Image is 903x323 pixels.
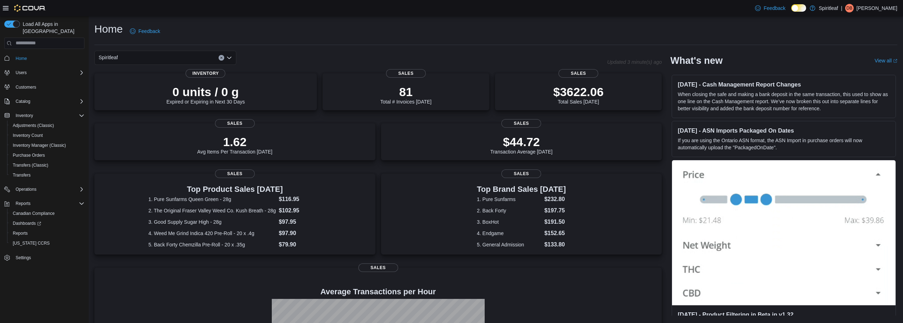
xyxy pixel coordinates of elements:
[94,22,123,36] h1: Home
[197,135,272,155] div: Avg Items Per Transaction [DATE]
[16,201,31,206] span: Reports
[13,221,41,226] span: Dashboards
[7,160,87,170] button: Transfers (Classic)
[148,185,321,194] h3: Top Product Sales [DATE]
[219,55,224,61] button: Clear input
[10,131,46,140] a: Inventory Count
[544,195,566,204] dd: $232.80
[13,152,45,158] span: Purchase Orders
[10,121,84,130] span: Adjustments (Classic)
[10,229,31,238] a: Reports
[380,85,431,99] p: 81
[197,135,272,149] p: 1.62
[819,4,838,12] p: Spiritleaf
[13,97,33,106] button: Catalog
[7,150,87,160] button: Purchase Orders
[7,121,87,130] button: Adjustments (Classic)
[16,113,33,118] span: Inventory
[10,141,69,150] a: Inventory Manager (Classic)
[13,230,28,236] span: Reports
[13,111,36,120] button: Inventory
[670,55,722,66] h2: What's new
[14,5,46,12] img: Cova
[544,218,566,226] dd: $191.50
[279,206,321,215] dd: $102.95
[7,228,87,238] button: Reports
[10,209,84,218] span: Canadian Compliance
[10,151,48,160] a: Purchase Orders
[1,53,87,63] button: Home
[215,119,255,128] span: Sales
[1,82,87,92] button: Customers
[13,133,43,138] span: Inventory Count
[4,50,84,282] nav: Complex example
[477,218,541,225] dt: 3. BoxHot
[148,196,276,203] dt: 1. Pure Sunfarms Queen Green - 28g
[490,135,553,149] p: $44.72
[16,70,27,76] span: Users
[10,219,44,228] a: Dashboards
[186,69,225,78] span: Inventory
[7,140,87,150] button: Inventory Manager (Classic)
[1,199,87,208] button: Reports
[477,230,541,237] dt: 4. Endgame
[13,123,54,128] span: Adjustments (Classic)
[13,83,84,91] span: Customers
[7,238,87,248] button: [US_STATE] CCRS
[841,4,842,12] p: |
[10,151,84,160] span: Purchase Orders
[16,84,36,90] span: Customers
[857,4,897,12] p: [PERSON_NAME]
[148,230,276,237] dt: 4. Weed Me Grind Indica 420 Pre-Roll - 20 x .4g
[16,56,27,61] span: Home
[10,161,51,169] a: Transfers (Classic)
[16,186,37,192] span: Operations
[501,169,541,178] span: Sales
[10,239,84,247] span: Washington CCRS
[279,218,321,226] dd: $97.95
[99,53,118,62] span: Spiritleaf
[10,141,84,150] span: Inventory Manager (Classic)
[477,196,541,203] dt: 1. Pure Sunfarms
[13,54,84,63] span: Home
[678,311,890,318] h3: [DATE] - Product Filtering in Beta in v1.32
[10,219,84,228] span: Dashboards
[20,21,84,35] span: Load All Apps in [GEOGRAPHIC_DATA]
[10,209,57,218] a: Canadian Compliance
[501,119,541,128] span: Sales
[13,211,55,216] span: Canadian Compliance
[148,241,276,248] dt: 5. Back Forty Chemzilla Pre-Roll - 20 x .35g
[10,229,84,238] span: Reports
[477,241,541,248] dt: 5. General Admission
[678,91,890,112] p: When closing the safe and making a bank deposit in the same transaction, this used to show as one...
[544,240,566,249] dd: $133.80
[13,185,84,194] span: Operations
[764,5,785,12] span: Feedback
[148,207,276,214] dt: 2. The Original Fraser Valley Weed Co. Kush Breath - 28g
[7,218,87,228] a: Dashboards
[1,184,87,194] button: Operations
[7,170,87,180] button: Transfers
[13,185,39,194] button: Operations
[13,172,31,178] span: Transfers
[10,171,84,179] span: Transfers
[13,199,84,208] span: Reports
[7,208,87,218] button: Canadian Compliance
[678,81,890,88] h3: [DATE] - Cash Management Report Changes
[13,254,34,262] a: Settings
[279,229,321,238] dd: $97.90
[1,68,87,78] button: Users
[490,135,553,155] div: Transaction Average [DATE]
[16,255,31,261] span: Settings
[13,111,84,120] span: Inventory
[100,288,656,296] h4: Average Transactions per Hour
[13,68,29,77] button: Users
[10,171,33,179] a: Transfers
[127,24,163,38] a: Feedback
[13,54,30,63] a: Home
[544,206,566,215] dd: $197.75
[1,252,87,263] button: Settings
[138,28,160,35] span: Feedback
[13,83,39,91] a: Customers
